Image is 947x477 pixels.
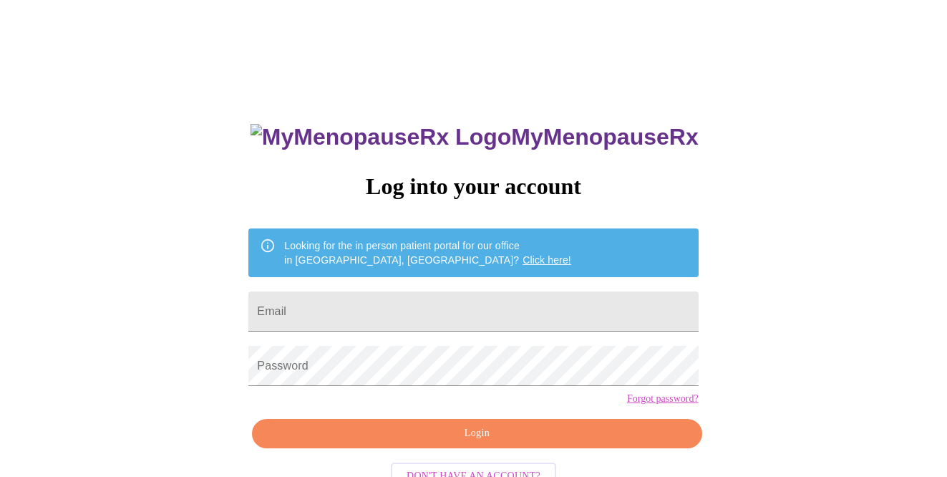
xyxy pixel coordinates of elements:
[284,233,571,273] div: Looking for the in person patient portal for our office in [GEOGRAPHIC_DATA], [GEOGRAPHIC_DATA]?
[268,425,685,443] span: Login
[523,254,571,266] a: Click here!
[251,124,511,150] img: MyMenopauseRx Logo
[627,393,699,405] a: Forgot password?
[248,173,698,200] h3: Log into your account
[251,124,699,150] h3: MyMenopauseRx
[252,419,701,448] button: Login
